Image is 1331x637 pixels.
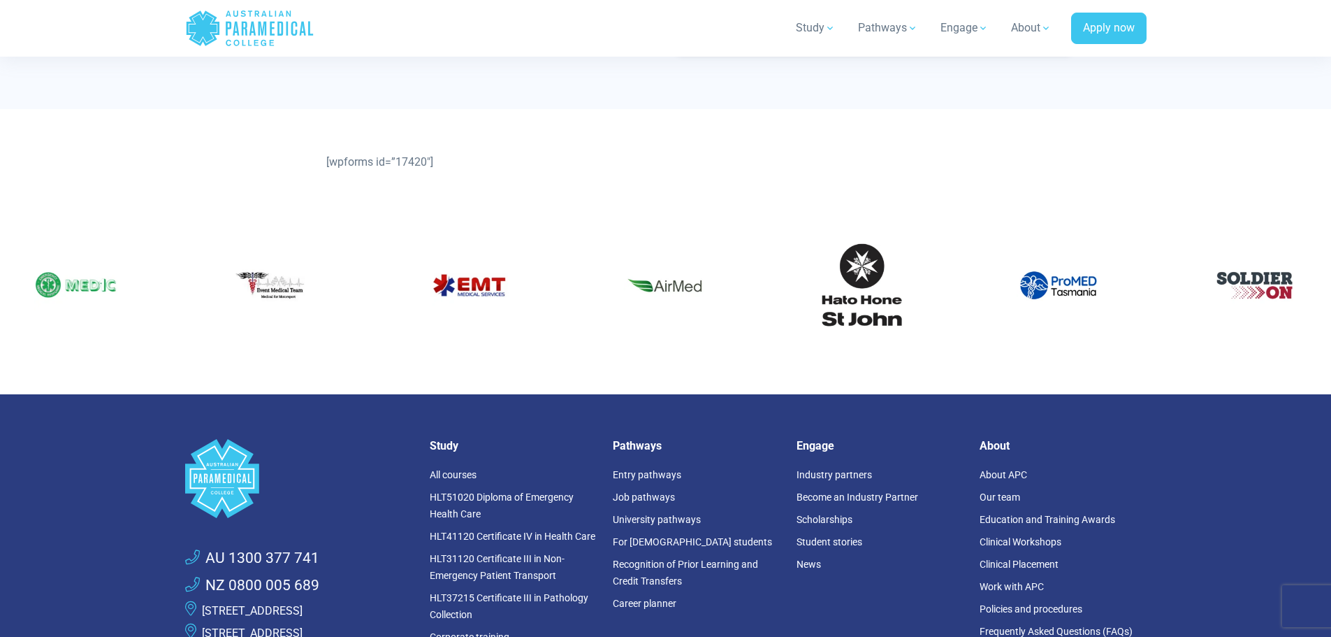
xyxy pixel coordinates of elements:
[578,232,753,338] div: 10 / 60
[430,469,477,480] a: All courses
[613,492,675,503] a: Job pathways
[430,492,574,520] a: HLT51020 Diploma of Emergency Health Care
[318,154,1013,171] div: [wpforms id=”17420″]
[797,559,821,570] a: News
[613,469,681,480] a: Entry pathways
[980,514,1115,525] a: Education and Training Awards
[613,439,780,452] h5: Pathways
[980,439,1147,452] h5: About
[427,243,511,327] img: Logo
[613,559,758,587] a: Recognition of Prior Learning and Credit Transfers
[231,243,314,327] img: Logo
[797,439,963,452] h5: Engage
[980,536,1061,547] a: Clinical Workshops
[1003,8,1060,48] a: About
[185,547,319,570] a: AU 1300 377 741
[980,469,1027,480] a: About APC
[613,514,701,525] a: University pathways
[623,243,707,327] img: Logo
[787,8,844,48] a: Study
[430,592,588,620] a: HLT37215 Certificate III in Pathology Collection
[185,6,314,51] a: Australian Paramedical College
[34,243,118,327] img: Logo
[980,559,1059,570] a: Clinical Placement
[980,492,1020,503] a: Our team
[1213,243,1297,327] img: Logo
[797,536,862,547] a: Student stories
[932,8,997,48] a: Engage
[850,8,926,48] a: Pathways
[797,514,852,525] a: Scholarships
[797,492,918,503] a: Become an Industry Partner
[980,626,1133,637] a: Frequently Asked Questions (FAQs)
[970,232,1146,338] div: 12 / 60
[185,575,319,597] a: NZ 0800 005 689
[430,553,565,581] a: HLT31120 Certificate III in Non-Emergency Patient Transport
[613,536,772,547] a: For [DEMOGRAPHIC_DATA] students
[381,232,557,338] div: 9 / 60
[820,243,904,327] img: Logo
[430,531,595,542] a: HLT41120 Certificate IV in Health Care
[980,581,1044,592] a: Work with APC
[202,604,303,617] a: [STREET_ADDRESS]
[613,598,676,609] a: Career planner
[185,439,413,518] a: Space
[184,232,360,338] div: 8 / 60
[797,469,872,480] a: Industry partners
[980,603,1082,615] a: Policies and procedures
[1071,13,1147,45] a: Apply now
[430,439,597,452] h5: Study
[1017,243,1100,327] img: Logo
[774,232,950,338] div: 11 / 60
